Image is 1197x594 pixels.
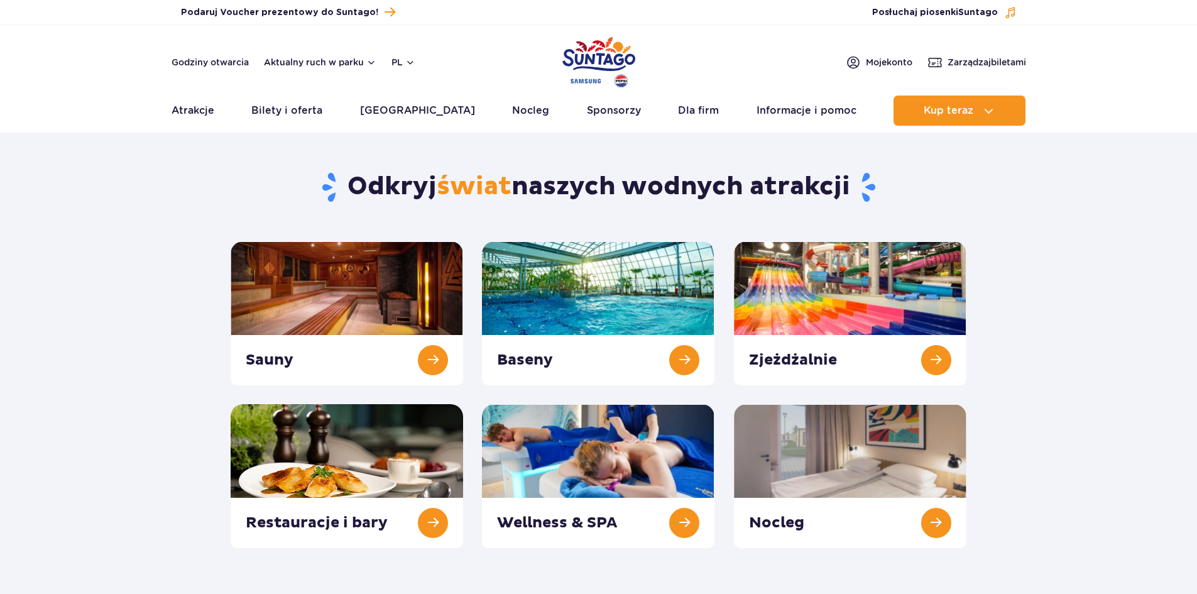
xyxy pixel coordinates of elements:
a: Mojekonto [846,55,912,70]
a: Dla firm [678,96,719,126]
a: Zarządzajbiletami [927,55,1026,70]
span: Moje konto [866,56,912,69]
button: Kup teraz [894,96,1025,126]
a: Informacje i pomoc [757,96,856,126]
span: Podaruj Voucher prezentowy do Suntago! [181,6,378,19]
span: Suntago [958,8,998,17]
a: [GEOGRAPHIC_DATA] [360,96,475,126]
span: Zarządzaj biletami [948,56,1026,69]
span: świat [437,171,511,202]
a: Podaruj Voucher prezentowy do Suntago! [181,4,395,21]
h1: Odkryj naszych wodnych atrakcji [231,171,966,204]
a: Nocleg [512,96,549,126]
button: Posłuchaj piosenkiSuntago [872,6,1017,19]
button: Aktualny ruch w parku [264,57,376,67]
span: Posłuchaj piosenki [872,6,998,19]
span: Kup teraz [924,105,973,116]
button: pl [391,56,415,69]
a: Bilety i oferta [251,96,322,126]
a: Godziny otwarcia [172,56,249,69]
a: Park of Poland [562,31,635,89]
a: Sponsorzy [587,96,641,126]
a: Atrakcje [172,96,214,126]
